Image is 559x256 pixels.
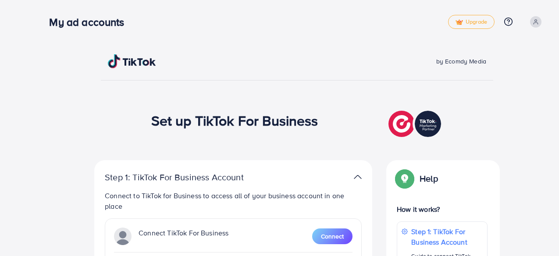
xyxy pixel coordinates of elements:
[397,171,413,186] img: Popup guide
[354,171,362,183] img: TikTok partner
[436,57,486,66] span: by Ecomdy Media
[411,226,483,247] p: Step 1: TikTok For Business Account
[151,112,318,129] h1: Set up TikTok For Business
[105,172,271,182] p: Step 1: TikTok For Business Account
[397,204,488,214] p: How it works?
[108,54,156,68] img: TikTok
[420,173,438,184] p: Help
[456,19,463,25] img: tick
[456,19,487,25] span: Upgrade
[448,15,495,29] a: tickUpgrade
[49,16,131,28] h3: My ad accounts
[388,109,443,139] img: TikTok partner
